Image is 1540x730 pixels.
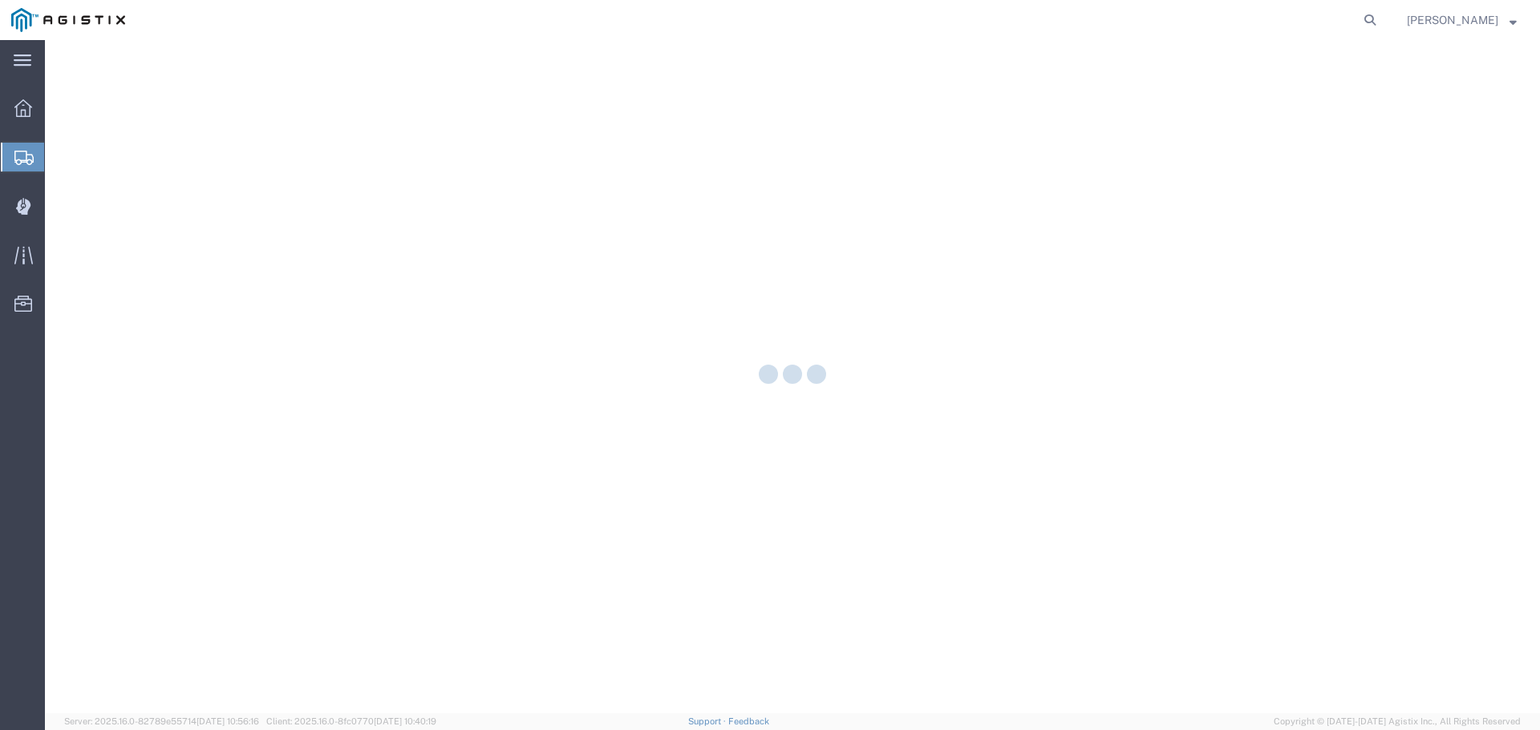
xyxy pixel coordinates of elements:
[64,716,259,726] span: Server: 2025.16.0-82789e55714
[1407,11,1498,29] span: Lorretta Ayala
[728,716,769,726] a: Feedback
[11,8,125,32] img: logo
[688,716,728,726] a: Support
[1274,715,1521,728] span: Copyright © [DATE]-[DATE] Agistix Inc., All Rights Reserved
[374,716,436,726] span: [DATE] 10:40:19
[1406,10,1518,30] button: [PERSON_NAME]
[197,716,259,726] span: [DATE] 10:56:16
[266,716,436,726] span: Client: 2025.16.0-8fc0770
